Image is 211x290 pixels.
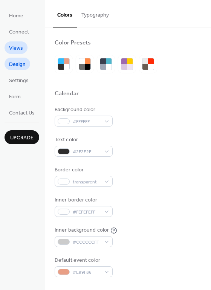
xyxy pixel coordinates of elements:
[5,41,28,54] a: Views
[5,9,28,21] a: Home
[55,136,111,144] div: Text color
[5,90,25,102] a: Form
[55,39,91,47] div: Color Presets
[9,12,23,20] span: Home
[5,25,34,38] a: Connect
[55,256,111,264] div: Default event color
[9,28,29,36] span: Connect
[55,226,109,234] div: Inner background color
[55,90,79,98] div: Calendar
[10,134,34,142] span: Upgrade
[5,130,39,144] button: Upgrade
[9,93,21,101] span: Form
[5,74,33,86] a: Settings
[73,238,101,246] span: #CCCCCCFF
[73,269,101,276] span: #E99F86
[73,118,101,126] span: #FFFFFF
[5,58,30,70] a: Design
[55,166,111,174] div: Border color
[9,44,23,52] span: Views
[9,109,35,117] span: Contact Us
[73,208,101,216] span: #FEFEFEFF
[73,148,101,156] span: #2F2E2E
[9,61,26,69] span: Design
[55,196,111,204] div: Inner border color
[5,106,39,119] a: Contact Us
[9,77,29,85] span: Settings
[73,178,101,186] span: transparent
[55,106,111,114] div: Background color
